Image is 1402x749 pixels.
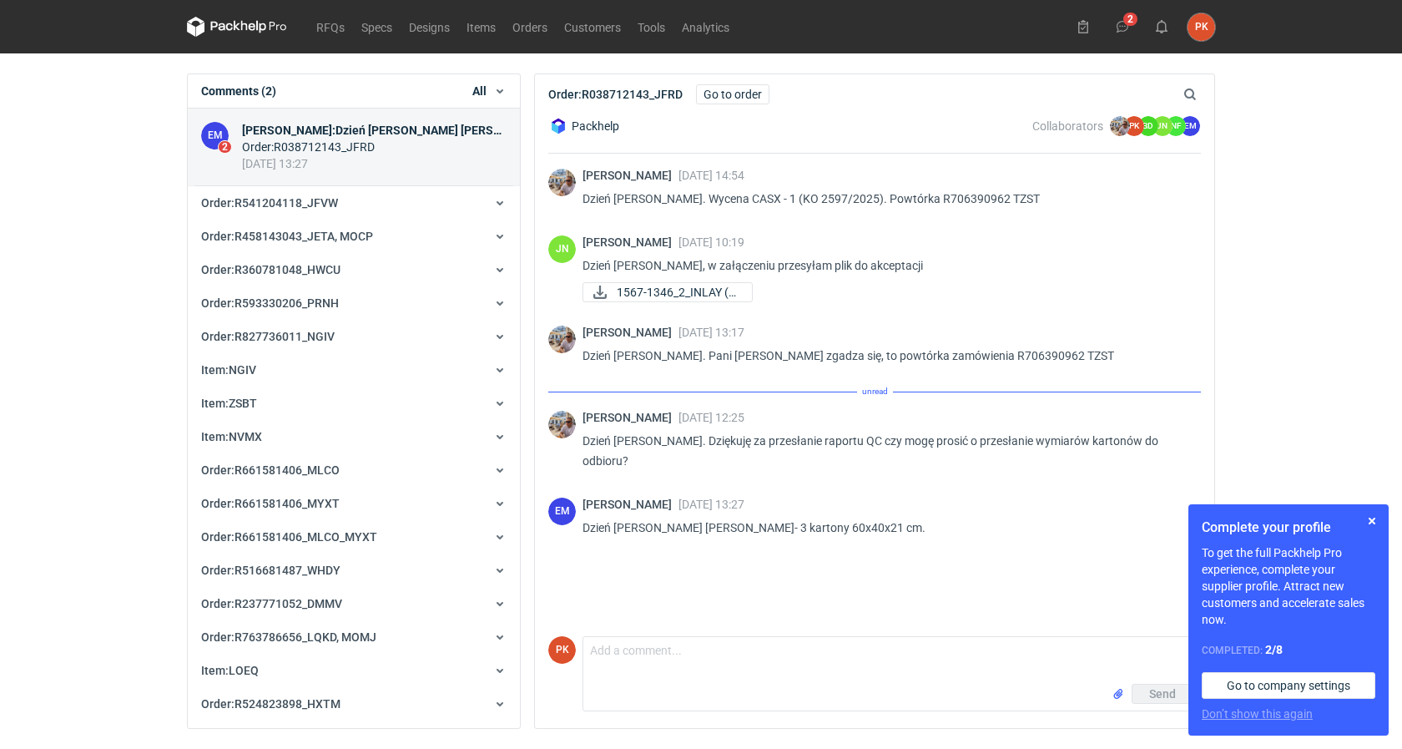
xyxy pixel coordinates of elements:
img: Packhelp [548,116,568,136]
p: To get the full Packhelp Pro experience, complete your supplier profile. Attract new customers an... [1202,544,1375,628]
figcaption: BD [1138,116,1158,136]
span: Order : R516681487_WHDY [201,564,340,577]
span: Item : LOEQ [201,664,259,677]
img: Michał Palasek [548,169,576,196]
button: Order:R541204118_JFVW [188,186,520,220]
span: [DATE] 13:17 [678,326,744,339]
button: 2 [1109,13,1136,40]
figcaption: JN [548,235,576,263]
button: Order:R458143043_JETA, MOCP [188,220,520,253]
img: Michał Palasek [1110,116,1130,136]
span: Item : NVMX [201,430,262,443]
button: Order:R661581406_MLCO_MYXT [188,520,520,554]
button: Order:R661581406_MYXT [188,487,520,520]
div: Paulina Kempara [1188,13,1215,41]
figcaption: EM [201,122,229,149]
button: PK [1188,13,1215,41]
span: Order : R661581406_MYXT [201,497,340,510]
div: Packhelp [548,116,619,136]
button: Item:ZSBT [188,387,520,420]
button: Order:R593330206_PRNH [188,286,520,320]
span: [PERSON_NAME] [582,498,678,511]
figcaption: EM [1180,116,1200,136]
span: [DATE] 12:25 [678,411,744,424]
input: Search [1180,84,1233,104]
div: [PERSON_NAME] : Dzień [PERSON_NAME] [PERSON_NAME]- 3 kartony 60x40x21 cm. [242,122,507,139]
a: Go to order [696,84,769,104]
div: 1567-1346_2_INLAY (1)_KRAFT 300 pdf-1346_2_INLAY (1)_KRAFT 300 p1.pdf [582,282,749,302]
div: Ewelina Macek [548,498,576,525]
button: Order:R661581406_MLCO [188,453,520,487]
span: [PERSON_NAME] [582,326,678,339]
button: Order:R827736011_NGIV [188,320,520,353]
figcaption: JN [1152,116,1173,136]
a: Designs [401,17,458,37]
h1: Comments (2) [201,83,276,99]
div: [DATE] 13:27 [242,155,507,172]
span: Order : R541204118_JFVW [201,196,338,210]
figcaption: NF [1166,116,1186,136]
button: Item:NVMX [188,420,520,453]
img: Michał Palasek [548,411,576,438]
a: RFQs [308,17,353,37]
span: Order : R661581406_MLCO_MYXT [201,530,377,544]
h1: Complete your profile [1202,518,1375,538]
span: Order : R827736011_NGIV [201,330,335,343]
span: Order : R763786656_LQKD, MOMJ [201,630,376,644]
span: Collaborators [1032,119,1103,133]
button: Item:NGIV [188,353,520,387]
a: Customers [556,17,629,37]
p: Dzień [PERSON_NAME]. Wycena CASX - 1 (KO 2597/2025). Powtórka R706390962 TZST [582,189,1188,209]
button: Order:R237771052_DMMV [188,587,520,620]
span: All [472,83,487,99]
span: Order : R593330206_PRNH [201,296,339,310]
div: Ewelina Macek [201,122,229,149]
span: [PERSON_NAME] [582,411,678,424]
a: Go to company settings [1202,672,1375,699]
figcaption: EM [548,498,576,525]
div: Michał Palasek [548,326,576,353]
span: Order : R661581406_MLCO [201,463,340,477]
a: Items [458,17,504,37]
figcaption: PK [548,636,576,664]
p: Dzień [PERSON_NAME]. Dziękuję za przesłanie raportu QC czy mogę prosić o przesłanie wymiarów kart... [582,431,1188,471]
button: Order:R763786656_LQKD, MOMJ [188,620,520,654]
a: Analytics [673,17,738,37]
span: [PERSON_NAME] [582,235,678,249]
a: Specs [353,17,401,37]
span: [DATE] 14:54 [678,169,744,182]
div: Order : R038712143_JFRD [242,139,507,155]
figcaption: PK [1124,116,1144,136]
div: Julia Nuszkiewicz [548,235,576,263]
a: Tools [629,17,673,37]
button: Order:R516681487_WHDY [188,554,520,587]
span: unread [857,382,893,401]
button: All [472,83,507,99]
span: Send [1149,688,1176,700]
h2: Order : R038712143_JFRD [548,86,683,103]
span: Order : R360781048_HWCU [201,263,340,276]
a: Orders [504,17,556,37]
p: Dzień [PERSON_NAME] [PERSON_NAME]- 3 kartony 60x40x21 cm. [582,518,1188,538]
span: Item : NGIV [201,363,256,377]
div: Completed: [1202,641,1375,659]
strong: 2 / 8 [1265,643,1283,656]
a: 1567-1346_2_INLAY (1... [582,282,753,302]
span: 1567-1346_2_INLAY (1... [617,283,739,301]
button: Skip for now [1362,511,1382,531]
span: Order : R237771052_DMMV [201,597,342,610]
button: Order:R360781048_HWCU [188,253,520,286]
div: Paulina Kempara [548,636,576,664]
a: EM2[PERSON_NAME]:Dzień [PERSON_NAME] [PERSON_NAME]- 3 kartony 60x40x21 cm.Order:R038712143_JFRD[D... [188,109,520,186]
p: Dzień [PERSON_NAME]. Pani [PERSON_NAME] zgadza się, to powtórka zamówienia R706390962 TZST [582,346,1188,366]
button: Don’t show this again [1202,706,1313,722]
svg: Packhelp Pro [187,17,287,37]
span: Order : R524823898_HXTM [201,697,340,711]
button: Send [1132,684,1193,704]
p: Dzień [PERSON_NAME], w załączeniu przesyłam plik do akceptacji [582,256,1188,276]
span: Item : ZSBT [201,397,257,410]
